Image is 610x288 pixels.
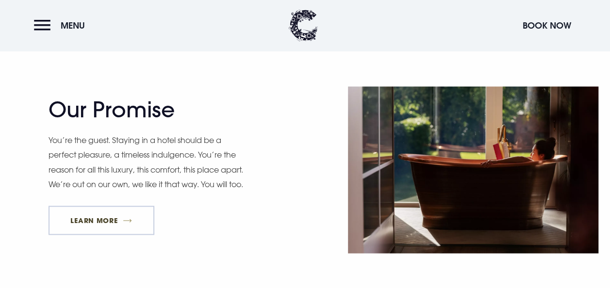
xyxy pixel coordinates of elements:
[34,15,90,36] button: Menu
[348,86,599,253] img: Lady reading a book in a luxurious copper bath at a hotel in Bangor, Northern Ireland.
[289,10,318,41] img: Clandeboye Lodge
[49,132,247,192] p: You’re the guest. Staying in a hotel should be a perfect pleasure, a timeless indulgence. You’re ...
[49,96,238,122] h2: Our Promise
[49,206,154,235] a: Learn More
[518,15,576,36] button: Book Now
[61,20,85,31] span: Menu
